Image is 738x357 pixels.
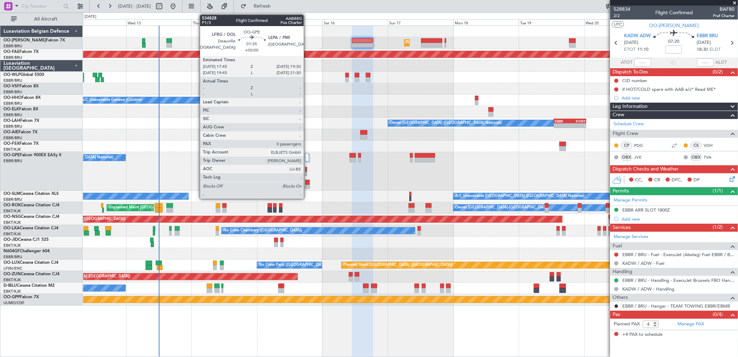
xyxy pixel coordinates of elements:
[3,142,39,146] a: OO-FSXFalcon 7X
[3,197,22,202] a: EBBR/BRU
[713,187,723,195] span: (1/1)
[635,177,643,184] span: CC,
[614,321,640,328] label: Planned PAX
[622,216,735,222] div: Add new
[713,6,735,13] span: BAF80
[322,19,388,25] div: Sat 16
[3,124,22,129] a: EBBR/BRU
[613,224,631,232] span: Services
[3,55,22,60] a: EBBR/BRU
[343,260,453,270] div: Planned Maint [GEOGRAPHIC_DATA] ([GEOGRAPHIC_DATA])
[60,19,126,25] div: Tue 12
[710,46,721,53] span: ELDT
[634,154,650,160] a: JVE
[614,121,644,128] a: Schedule Crew
[3,203,21,207] span: OO-ROK
[570,119,585,123] div: KVNY
[3,272,59,276] a: OO-ZUNCessna Citation CJ4
[555,119,570,123] div: EBBR
[637,46,648,53] span: 11:10
[3,226,20,230] span: OO-LXA
[21,1,61,11] input: Trip Number
[622,303,730,309] a: EBBR / BRU - Hangar - TEAM TOWING EBBR/EBMB
[406,38,532,48] div: Planned Maint [GEOGRAPHIC_DATA] ([GEOGRAPHIC_DATA] National)
[390,118,502,128] div: Owner [GEOGRAPHIC_DATA] ([GEOGRAPHIC_DATA] National)
[3,96,22,100] span: OO-HHO
[519,19,584,25] div: Tue 19
[3,272,21,276] span: OO-ZUN
[713,311,723,318] span: (0/4)
[18,17,73,22] span: All Aircraft
[690,153,702,161] div: OBX
[612,21,624,27] button: UTC
[713,13,735,19] span: Pref Charter
[3,238,49,242] a: OO-JIDCessna CJ1 525
[668,38,679,45] span: 07:20
[622,207,670,213] div: EBBR ARR SLOT 1800Z
[3,153,61,157] a: OO-GPEFalcon 900EX EASy II
[613,242,622,250] span: Fuel
[621,59,633,66] span: ATOT
[713,223,723,231] span: (1/2)
[3,142,19,146] span: OO-FSX
[3,277,21,283] a: EBKT/KJK
[3,192,59,196] a: OO-SLMCessna Citation XLS
[3,84,39,88] a: OO-VSFFalcon 8X
[622,277,735,283] a: EBBR / BRU - Handling - ExecuJet Brussels FBO Handling Abelag
[634,58,651,67] input: --:--
[690,142,702,149] div: CS
[3,43,22,49] a: EBBR/BRU
[455,203,549,213] div: Owner [GEOGRAPHIC_DATA]-[GEOGRAPHIC_DATA]
[3,101,22,106] a: EBBR/BRU
[613,311,620,319] span: Pax
[704,154,719,160] a: TVA
[613,68,648,76] span: Dispatch To-Dos
[697,46,708,53] span: 18:30
[613,187,629,195] span: Permits
[257,19,322,25] div: Fri 15
[3,89,22,95] a: EBBR/BRU
[3,243,21,248] a: EBKT/KJK
[388,19,453,25] div: Sun 17
[715,59,727,66] span: ALDT
[3,208,21,214] a: EBKT/KJK
[3,254,22,260] a: EBBR/BRU
[3,73,44,77] a: OO-WLPGlobal 5500
[613,165,679,173] span: Dispatch Checks and Weather
[3,158,22,164] a: EBBR/BRU
[613,268,632,276] span: Handling
[3,153,20,157] span: OO-GPE
[694,177,700,184] span: DP
[3,249,50,253] a: N604GFChallenger 604
[622,78,647,84] div: CID number
[3,203,59,207] a: OO-ROKCessna Citation CJ4
[3,192,20,196] span: OO-SLM
[613,130,638,138] span: Flight Crew
[555,124,570,128] div: -
[8,14,75,25] button: All Aircraft
[570,124,585,128] div: -
[109,203,221,213] div: Unplanned Maint [GEOGRAPHIC_DATA]-[GEOGRAPHIC_DATA]
[613,111,624,119] span: Crew
[3,220,21,225] a: EBKT/KJK
[621,153,632,161] div: OBX
[3,231,21,237] a: EBKT/KJK
[654,177,660,184] span: CR
[3,147,21,152] a: EBKT/KJK
[259,260,328,270] div: No Crew Paris ([GEOGRAPHIC_DATA])
[3,107,38,111] a: OO-ELKFalcon 8X
[624,39,638,46] span: [DATE]
[3,119,39,123] a: OO-LAHFalcon 7X
[3,295,20,299] span: OO-GPP
[3,135,22,141] a: EBBR/BRU
[3,107,19,111] span: OO-ELK
[621,142,632,149] div: CP
[3,238,18,242] span: OO-JID
[3,295,39,299] a: OO-GPPFalcon 7X
[614,197,647,204] a: Manage Permits
[3,266,23,271] a: LFSN/ENC
[118,3,151,9] span: [DATE] - [DATE]
[624,46,635,53] span: ETOT
[3,249,20,253] span: N604GF
[237,1,279,12] button: Refresh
